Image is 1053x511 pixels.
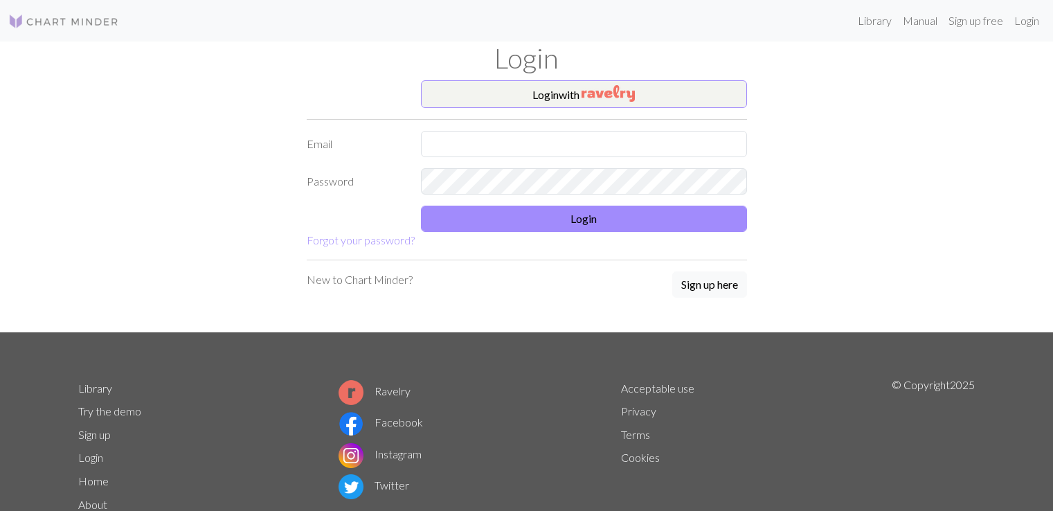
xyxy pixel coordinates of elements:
[8,13,119,30] img: Logo
[852,7,897,35] a: Library
[339,384,411,397] a: Ravelry
[78,382,112,395] a: Library
[621,451,660,464] a: Cookies
[339,415,423,429] a: Facebook
[298,168,413,195] label: Password
[421,206,747,232] button: Login
[78,498,107,511] a: About
[943,7,1009,35] a: Sign up free
[339,478,409,492] a: Twitter
[621,382,694,395] a: Acceptable use
[298,131,413,157] label: Email
[339,474,363,499] img: Twitter logo
[672,271,747,299] a: Sign up here
[339,443,363,468] img: Instagram logo
[582,85,635,102] img: Ravelry
[70,42,984,75] h1: Login
[339,380,363,405] img: Ravelry logo
[307,233,415,246] a: Forgot your password?
[339,411,363,436] img: Facebook logo
[897,7,943,35] a: Manual
[78,404,141,418] a: Try the demo
[421,80,747,108] button: Loginwith
[78,428,111,441] a: Sign up
[78,451,103,464] a: Login
[621,404,656,418] a: Privacy
[672,271,747,298] button: Sign up here
[621,428,650,441] a: Terms
[78,474,109,487] a: Home
[1009,7,1045,35] a: Login
[339,447,422,460] a: Instagram
[307,271,413,288] p: New to Chart Minder?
